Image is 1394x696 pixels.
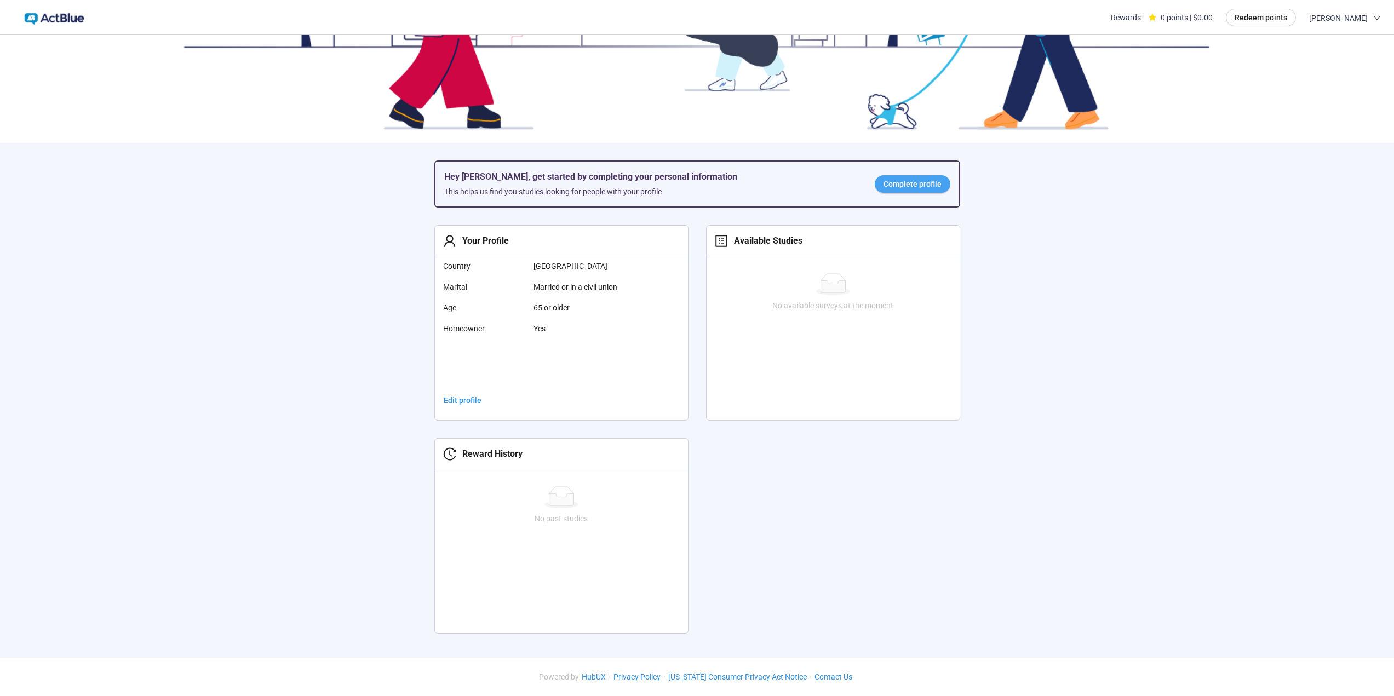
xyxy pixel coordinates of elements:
div: No past studies [439,513,684,525]
div: Available Studies [728,234,802,248]
div: · · · [539,671,855,683]
span: Edit profile [444,394,481,406]
a: [US_STATE] Consumer Privacy Act Notice [666,672,810,681]
a: Contact Us [812,672,855,681]
span: down [1373,14,1381,22]
span: star [1149,14,1156,21]
span: Married or in a civil union [533,281,643,293]
h5: Hey [PERSON_NAME], get started by completing your personal information [444,170,857,183]
span: [PERSON_NAME] [1309,1,1368,36]
span: history [443,447,456,461]
a: Complete profile [875,175,950,193]
a: Edit profile [435,392,490,409]
span: Homeowner [443,323,525,335]
span: Redeem points [1235,11,1287,24]
div: This helps us find you studies looking for people with your profile [444,186,857,198]
a: Privacy Policy [611,672,663,681]
span: 65 or older [533,302,643,314]
a: HubUX [579,672,609,681]
div: Your Profile [456,234,509,248]
span: Age [443,302,525,314]
span: [GEOGRAPHIC_DATA] [533,260,643,272]
span: Country [443,260,525,272]
span: user [443,234,456,248]
span: Yes [533,323,643,335]
span: Powered by [539,672,579,681]
span: Marital [443,281,525,293]
div: Reward History [456,447,523,461]
span: Complete profile [884,178,942,190]
span: profile [715,234,728,248]
div: No available surveys at the moment [711,300,955,312]
button: Redeem points [1226,9,1296,26]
